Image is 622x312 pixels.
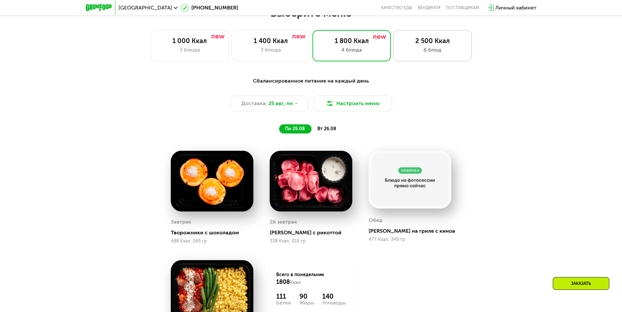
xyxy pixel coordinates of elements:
div: [PERSON_NAME] на гриле с киноа [369,228,456,234]
span: Ккал [290,280,301,285]
div: 3 блюда [238,46,303,54]
div: 4 блюда [319,46,384,54]
div: 477 Ккал, 346 гр [369,237,451,242]
a: Качество еды [381,5,412,10]
div: Личный кабинет [495,4,536,12]
button: Настроить меню [314,96,392,111]
div: 1 000 Ккал [157,37,222,45]
div: Белки [276,300,291,305]
div: 488 Ккал, 265 гр [171,239,253,244]
div: Углеводы [322,300,346,305]
span: 1808 [276,278,290,286]
div: 1 400 Ккал [238,37,303,45]
div: Обед [369,215,382,225]
div: 2й завтрак [270,217,297,227]
div: Творожники с шоколадом [171,229,259,236]
div: Жиры [299,300,314,305]
a: Вендинги [418,5,440,10]
span: Доставка: [241,100,267,107]
div: [PERSON_NAME] с рикоттой [270,229,358,236]
div: 111 [276,292,291,300]
div: 2 500 Ккал [400,37,465,45]
div: поставщикам [446,5,479,10]
div: 3 блюда [157,46,222,54]
a: [PHONE_NUMBER] [181,4,238,12]
div: Завтрак [171,217,191,227]
div: 140 [322,292,346,300]
div: Сбалансированное питание на каждый день [118,77,504,85]
div: 338 Ккал, 210 гр [270,239,352,244]
span: вт 26.08 [317,126,336,132]
span: пн 25.08 [285,126,305,132]
span: [GEOGRAPHIC_DATA] [119,5,172,10]
div: Заказать [553,277,609,290]
div: 1 800 Ккал [319,37,384,45]
span: 25 авг, пн [268,100,293,107]
div: Всего в понедельник [276,272,346,286]
div: 90 [299,292,314,300]
div: 6 блюд [400,46,465,54]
